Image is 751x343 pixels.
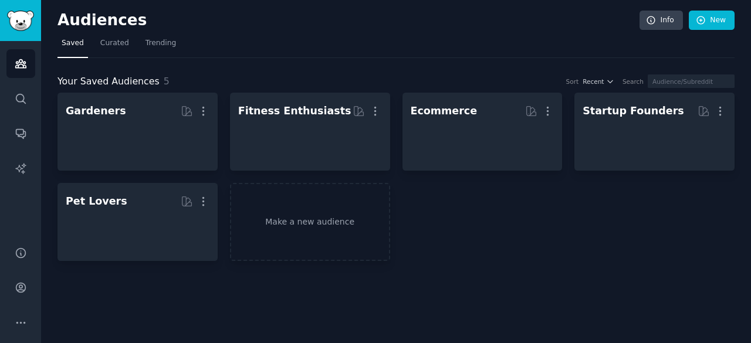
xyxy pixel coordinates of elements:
[583,77,614,86] button: Recent
[402,93,563,171] a: Ecommerce
[57,11,640,30] h2: Audiences
[648,74,735,88] input: Audience/Subreddit
[96,34,133,58] a: Curated
[574,93,735,171] a: Startup Founders
[230,93,390,171] a: Fitness Enthusiasts
[566,77,579,86] div: Sort
[411,104,478,118] div: Ecommerce
[689,11,735,30] a: New
[623,77,644,86] div: Search
[7,11,34,31] img: GummySearch logo
[66,194,127,209] div: Pet Lovers
[66,104,126,118] div: Gardeners
[62,38,84,49] span: Saved
[57,74,160,89] span: Your Saved Audiences
[100,38,129,49] span: Curated
[57,34,88,58] a: Saved
[583,104,684,118] div: Startup Founders
[640,11,683,30] a: Info
[146,38,176,49] span: Trending
[583,77,604,86] span: Recent
[230,183,390,261] a: Make a new audience
[238,104,351,118] div: Fitness Enthusiasts
[57,183,218,261] a: Pet Lovers
[164,76,170,87] span: 5
[57,93,218,171] a: Gardeners
[141,34,180,58] a: Trending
